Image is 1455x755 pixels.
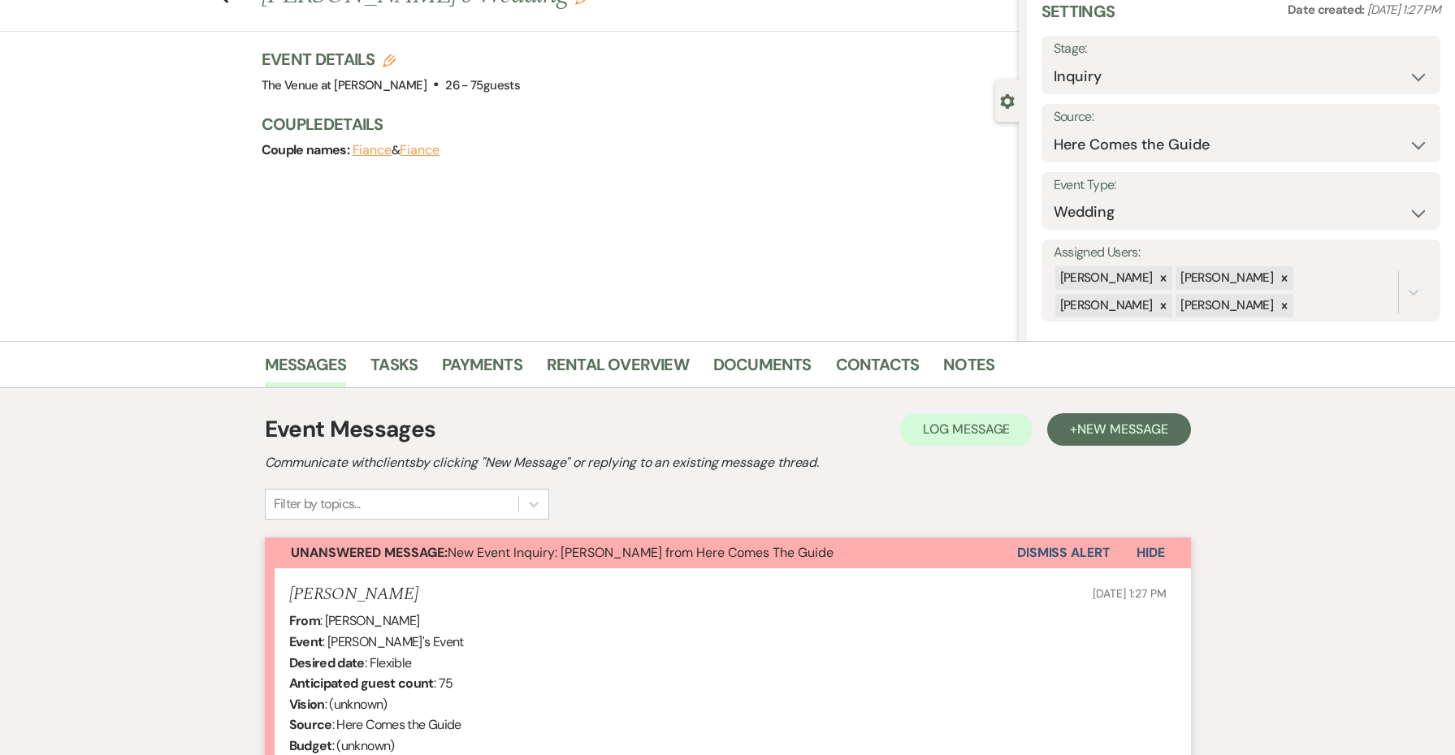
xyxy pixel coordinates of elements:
span: New Event Inquiry: [PERSON_NAME] from Here Comes The Guide [291,544,834,561]
label: Event Type: [1054,174,1428,197]
h3: Couple Details [262,113,1002,136]
span: 26 - 75 guests [445,77,520,93]
strong: Unanswered Message: [291,544,448,561]
span: New Message [1077,421,1167,438]
button: Unanswered Message:New Event Inquiry: [PERSON_NAME] from Here Comes The Guide [265,537,1017,568]
span: [DATE] 1:27 PM [1093,586,1166,601]
label: Source: [1054,106,1428,129]
span: [DATE] 1:27 PM [1367,2,1440,18]
button: +New Message [1047,413,1190,446]
label: Assigned Users: [1054,241,1428,265]
button: Log Message [900,413,1033,446]
a: Documents [713,352,812,387]
button: Close lead details [1000,93,1015,108]
h1: Event Messages [265,412,436,447]
div: [PERSON_NAME] [1055,294,1155,317]
h2: Communicate with clients by clicking "New Message" or replying to an existing message thread. [265,453,1191,472]
a: Tasks [370,352,418,387]
span: Log Message [923,421,1010,438]
a: Notes [943,352,994,387]
button: Dismiss Alert [1017,537,1111,568]
a: Payments [442,352,522,387]
a: Rental Overview [547,352,689,387]
b: Anticipated guest count [289,675,434,692]
b: Event [289,633,323,650]
span: & [353,142,440,158]
h3: Event Details [262,48,520,71]
span: Hide [1137,544,1165,561]
a: Contacts [836,352,920,387]
b: Budget [289,737,332,754]
b: Desired date [289,654,365,671]
h5: [PERSON_NAME] [289,585,418,605]
button: Fiance [400,144,440,157]
button: Fiance [353,144,392,157]
label: Stage: [1054,37,1428,61]
div: Filter by topics... [274,494,361,514]
div: [PERSON_NAME] [1176,294,1275,317]
div: [PERSON_NAME] [1055,266,1155,290]
span: Date created: [1288,2,1367,18]
b: Vision [289,696,325,713]
div: [PERSON_NAME] [1176,266,1275,290]
b: Source [289,716,332,733]
span: The Venue at [PERSON_NAME] [262,77,427,93]
b: From [289,612,320,629]
button: Hide [1111,537,1191,568]
a: Messages [265,352,347,387]
span: Couple names: [262,141,353,158]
